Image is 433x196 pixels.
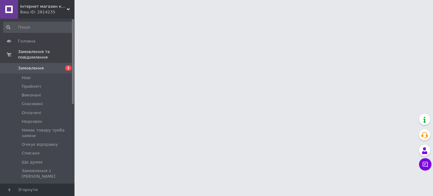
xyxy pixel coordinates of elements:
[65,65,71,71] span: 2
[18,65,44,71] span: Замовлення
[18,38,35,44] span: Головна
[22,75,31,81] span: Нові
[22,150,40,156] span: Списано
[22,142,58,147] span: Очікує відправку
[22,101,43,107] span: Скасовані
[18,49,74,60] span: Замовлення та повідомлення
[22,159,43,165] span: Ще думає
[22,92,41,98] span: Виконані
[419,158,431,171] button: Чат з покупцем
[22,84,41,89] span: Прийняті
[20,4,67,9] span: Інтернет магазин китайського чаю PuerUA.com
[20,9,74,15] div: Ваш ID: 2814235
[22,127,73,139] span: Немає товару треба заміни
[22,168,73,179] span: Замовлення з [PERSON_NAME]
[22,119,42,124] span: Недозвон
[22,110,41,116] span: Оплачені
[3,22,73,33] input: Пошук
